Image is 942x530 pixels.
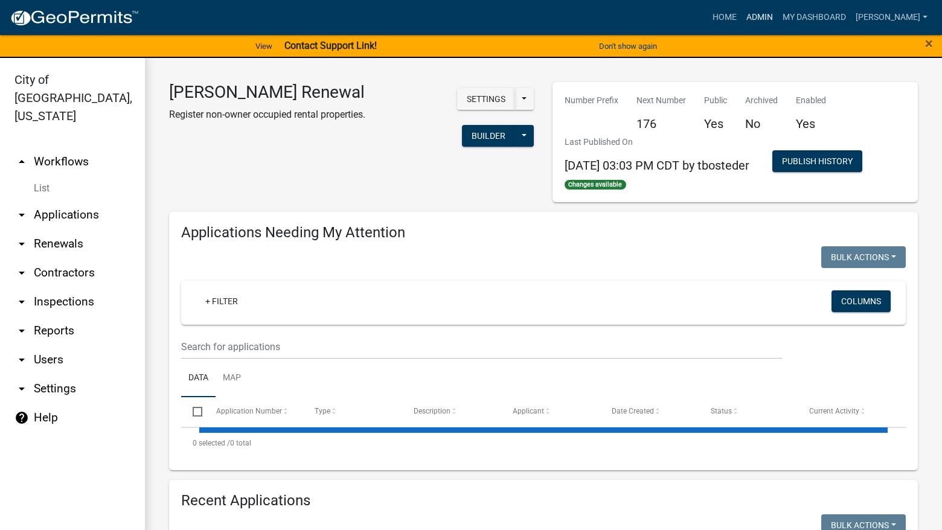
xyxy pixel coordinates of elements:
[513,407,544,415] span: Applicant
[402,397,501,426] datatable-header-cell: Description
[600,397,699,426] datatable-header-cell: Date Created
[831,290,891,312] button: Columns
[796,94,826,107] p: Enabled
[14,266,29,280] i: arrow_drop_down
[636,117,686,131] h5: 176
[14,324,29,338] i: arrow_drop_down
[745,117,778,131] h5: No
[169,82,365,103] h3: [PERSON_NAME] Renewal
[711,407,732,415] span: Status
[704,94,727,107] p: Public
[181,397,204,426] datatable-header-cell: Select
[216,359,248,398] a: Map
[612,407,654,415] span: Date Created
[708,6,742,29] a: Home
[14,353,29,367] i: arrow_drop_down
[778,6,851,29] a: My Dashboard
[594,36,662,56] button: Don't show again
[796,117,826,131] h5: Yes
[169,107,365,122] p: Register non-owner occupied rental properties.
[181,359,216,398] a: Data
[742,6,778,29] a: Admin
[181,224,906,241] h4: Applications Needing My Attention
[636,94,686,107] p: Next Number
[925,35,933,52] span: ×
[284,40,377,51] strong: Contact Support Link!
[196,290,248,312] a: + Filter
[745,94,778,107] p: Archived
[181,428,906,458] div: 0 total
[821,246,906,268] button: Bulk Actions
[14,208,29,222] i: arrow_drop_down
[14,237,29,251] i: arrow_drop_down
[462,125,515,147] button: Builder
[699,397,798,426] datatable-header-cell: Status
[809,407,859,415] span: Current Activity
[193,439,230,447] span: 0 selected /
[501,397,600,426] datatable-header-cell: Applicant
[772,150,862,172] button: Publish History
[14,155,29,169] i: arrow_drop_up
[565,94,618,107] p: Number Prefix
[565,180,626,190] span: Changes available
[14,382,29,396] i: arrow_drop_down
[772,157,862,167] wm-modal-confirm: Workflow Publish History
[14,410,29,425] i: help
[414,407,450,415] span: Description
[457,88,515,110] button: Settings
[798,397,897,426] datatable-header-cell: Current Activity
[704,117,727,131] h5: Yes
[565,158,749,173] span: [DATE] 03:03 PM CDT by tbosteder
[181,492,906,509] h4: Recent Applications
[565,136,749,148] p: Last Published On
[303,397,402,426] datatable-header-cell: Type
[925,36,933,51] button: Close
[181,334,782,359] input: Search for applications
[216,407,282,415] span: Application Number
[14,295,29,309] i: arrow_drop_down
[851,6,932,29] a: [PERSON_NAME]
[251,36,277,56] a: View
[204,397,303,426] datatable-header-cell: Application Number
[315,407,330,415] span: Type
